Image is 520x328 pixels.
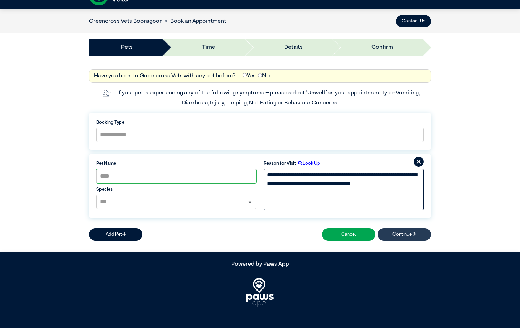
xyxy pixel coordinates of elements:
[117,90,421,106] label: If your pet is experiencing any of the following symptoms – please select as your appointment typ...
[96,186,256,193] label: Species
[89,17,226,26] nav: breadcrumb
[322,228,375,241] button: Cancel
[96,160,256,167] label: Pet Name
[396,15,431,27] button: Contact Us
[296,160,320,167] label: Look Up
[243,73,247,77] input: Yes
[121,43,133,52] a: Pets
[378,228,431,241] button: Continue
[163,17,226,26] li: Book an Appointment
[89,19,163,24] a: Greencross Vets Booragoon
[89,228,142,241] button: Add Pet
[100,87,114,99] img: vet
[94,72,236,80] label: Have you been to Greencross Vets with any pet before?
[264,160,296,167] label: Reason for Visit
[246,278,274,307] img: PawsApp
[258,72,270,80] label: No
[305,90,328,96] span: “Unwell”
[89,261,431,268] h5: Powered by Paws App
[96,119,424,126] label: Booking Type
[243,72,256,80] label: Yes
[258,73,262,77] input: No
